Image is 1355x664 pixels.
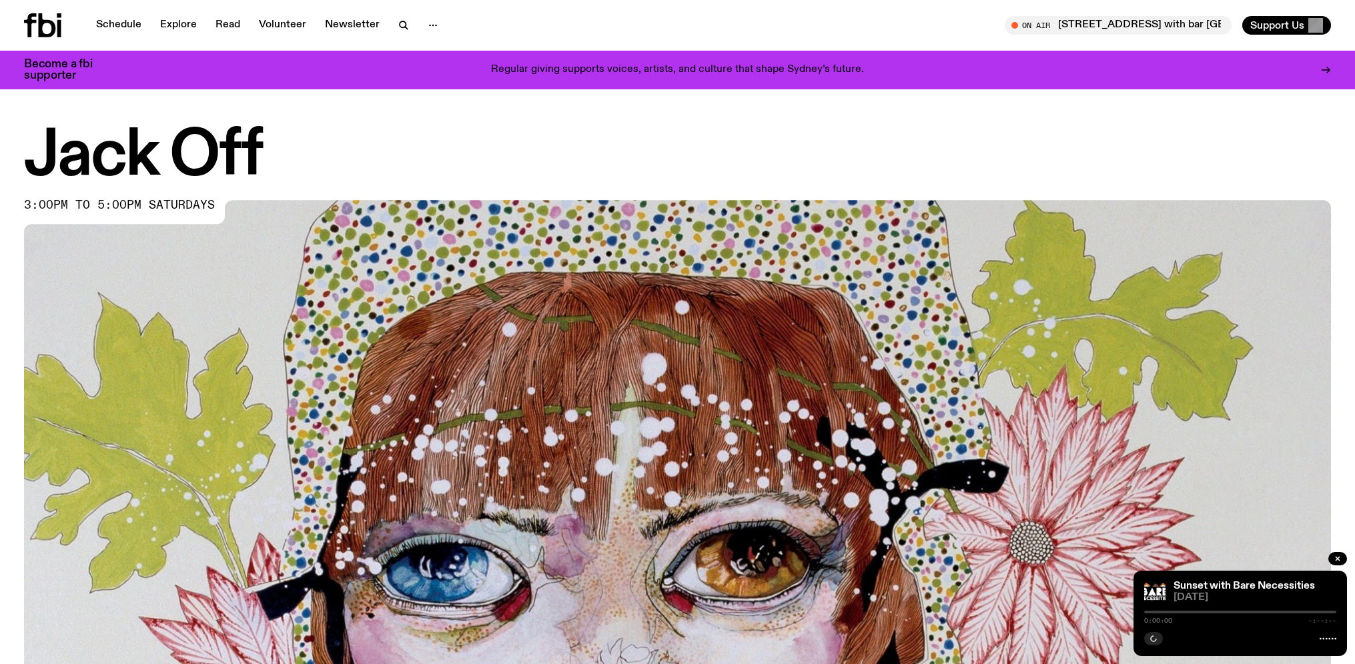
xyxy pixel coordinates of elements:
button: On Air[STREET_ADDRESS] with bar [GEOGRAPHIC_DATA] [1005,16,1232,35]
a: Newsletter [317,16,388,35]
a: Volunteer [251,16,314,35]
a: Sunset with Bare Necessities [1174,581,1315,591]
span: [DATE] [1174,593,1336,603]
span: Support Us [1250,19,1304,31]
span: 0:00:00 [1144,617,1172,624]
a: Explore [152,16,205,35]
a: Schedule [88,16,149,35]
h1: Jack Off [24,127,1331,187]
p: Regular giving supports voices, artists, and culture that shape Sydney’s future. [491,64,864,76]
button: Support Us [1242,16,1331,35]
img: Bare Necessities [1144,581,1166,603]
span: -:--:-- [1308,617,1336,624]
h3: Become a fbi supporter [24,59,109,81]
a: Read [207,16,248,35]
span: 3:00pm to 5:00pm saturdays [24,200,215,211]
